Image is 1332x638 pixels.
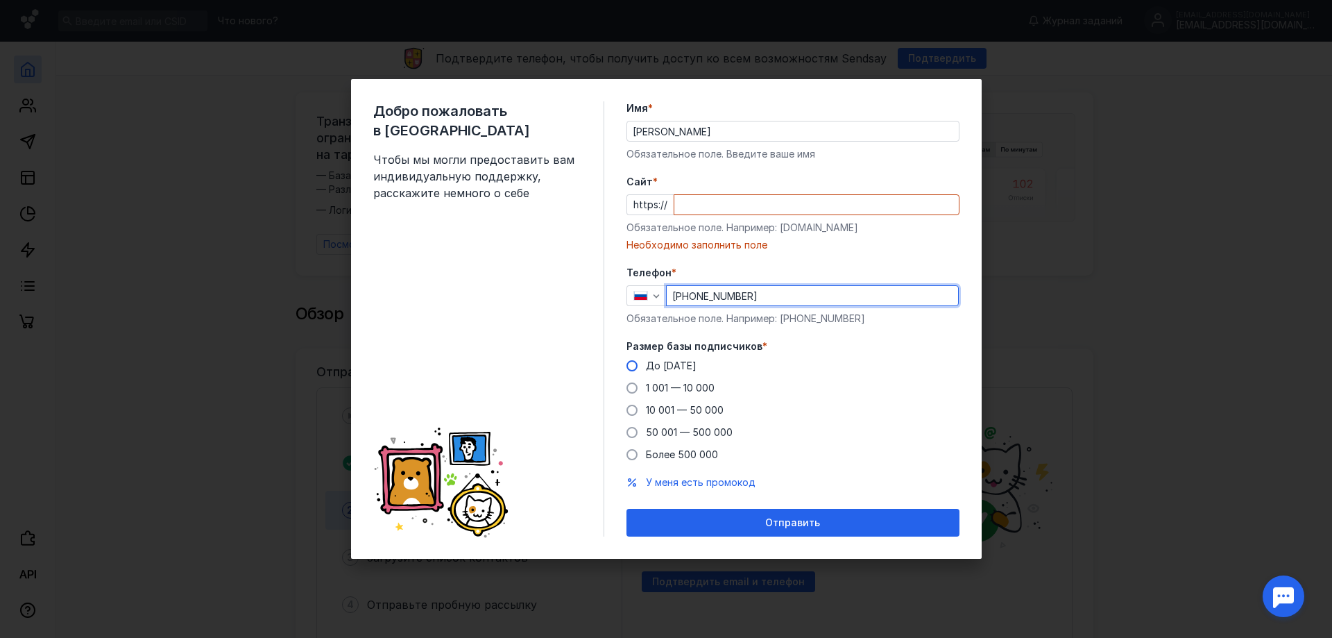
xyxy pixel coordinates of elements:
span: Отправить [765,517,820,529]
button: Отправить [626,509,959,537]
span: 1 001 — 10 000 [646,382,715,394]
span: Более 500 000 [646,448,718,460]
button: У меня есть промокод [646,476,755,489]
span: Cайт [626,175,653,189]
div: Обязательное поле. Например: [DOMAIN_NAME] [626,221,959,235]
span: 10 001 — 50 000 [646,404,724,416]
div: Необходимо заполнить поле [626,238,959,252]
span: У меня есть промокод [646,476,755,488]
span: Телефон [626,266,672,280]
span: До [DATE] [646,360,697,371]
span: Добро пожаловать в [GEOGRAPHIC_DATA] [373,101,581,140]
span: 50 001 — 500 000 [646,426,733,438]
span: Чтобы мы могли предоставить вам индивидуальную поддержку, расскажите немного о себе [373,151,581,201]
span: Размер базы подписчиков [626,339,762,353]
span: Имя [626,101,648,115]
div: Обязательное поле. Например: [PHONE_NUMBER] [626,312,959,326]
div: Обязательное поле. Введите ваше имя [626,147,959,161]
